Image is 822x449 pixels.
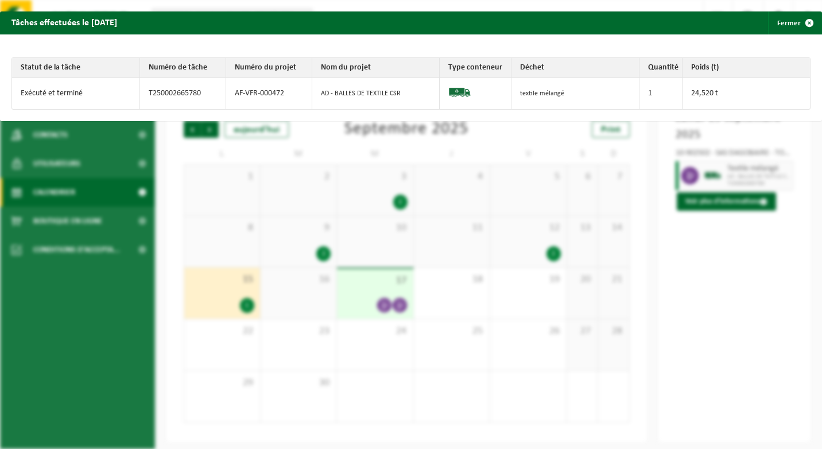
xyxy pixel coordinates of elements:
iframe: chat widget [6,424,192,449]
th: Type conteneur [440,58,511,78]
img: BL-SO-LV [448,81,471,104]
td: AD - BALLES DE TEXTILE CSR [312,78,440,109]
td: Exécuté et terminé [12,78,140,109]
td: T250002665780 [140,78,226,109]
td: 1 [639,78,683,109]
th: Déchet [511,58,639,78]
th: Nom du projet [312,58,440,78]
td: AF-VFR-000472 [226,78,312,109]
th: Numéro du projet [226,58,312,78]
td: textile mélangé [511,78,639,109]
th: Quantité [639,58,683,78]
th: Numéro de tâche [140,58,226,78]
button: Fermer [768,11,821,34]
td: 24,520 t [683,78,811,109]
th: Poids (t) [683,58,811,78]
th: Statut de la tâche [12,58,140,78]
